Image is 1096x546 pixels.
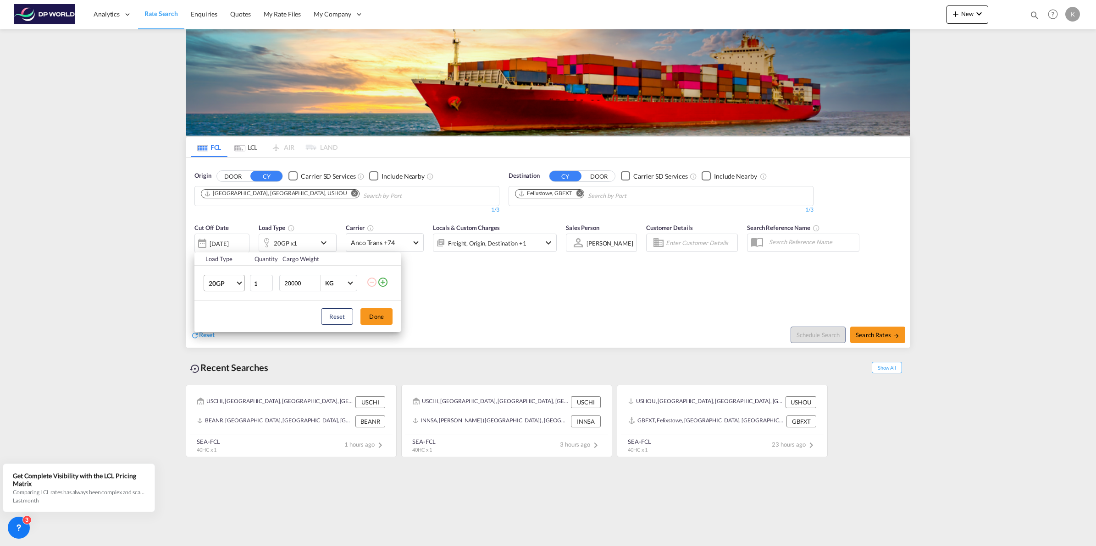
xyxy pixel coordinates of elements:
md-select: Choose: 20GP [204,275,245,291]
th: Load Type [194,252,249,266]
md-icon: icon-minus-circle-outline [366,277,377,288]
div: KG [325,279,333,287]
th: Quantity [249,252,277,266]
button: Done [360,308,393,325]
div: Cargo Weight [282,255,360,263]
input: Qty [250,275,273,291]
button: Reset [321,308,353,325]
input: Enter Weight [283,275,320,291]
md-icon: icon-plus-circle-outline [377,277,388,288]
span: 20GP [209,279,235,288]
